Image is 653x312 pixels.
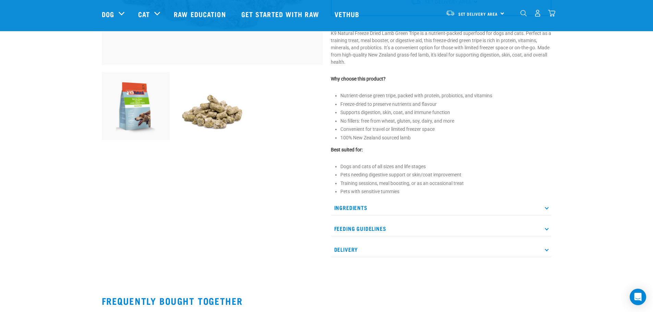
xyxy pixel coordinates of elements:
img: van-moving.png [446,10,455,16]
a: Dog [102,9,114,19]
p: K9 Natural Freeze Dried Lamb Green Tripe is a nutrient-packed superfood for dogs and cats. Perfec... [331,30,552,66]
p: Ingredients [331,200,552,215]
li: Pets with sensitive tummies [340,188,552,195]
img: 1324 Green Tripe Treat 01 [178,72,246,140]
li: Freeze-dried to preserve nutrients and flavour [340,101,552,108]
a: Cat [138,9,150,19]
li: No fillers: free from wheat, gluten, soy, dairy, and more [340,117,552,125]
li: Dogs and cats of all sizes and life stages [340,163,552,170]
h2: Frequently bought together [102,296,552,306]
img: K9 Square [102,72,170,140]
a: Get started with Raw [234,0,328,28]
li: Training sessions, meal boosting, or as an occasional treat [340,180,552,187]
p: Delivery [331,242,552,257]
li: Supports digestion, skin, coat, and immune function [340,109,552,116]
div: Open Intercom Messenger [630,289,646,305]
li: Pets needing digestive support or skin/coat improvement [340,171,552,178]
img: home-icon@2x.png [548,10,555,17]
p: Feeding Guidelines [331,221,552,236]
li: Nutrient-dense green tripe, packed with protein, probiotics, and vitamins [340,92,552,99]
strong: Best suited for: [331,147,363,152]
a: Raw Education [167,0,234,28]
li: Convenient for travel or limited freezer space [340,126,552,133]
a: Vethub [328,0,368,28]
strong: Why choose this product? [331,76,386,82]
img: home-icon-1@2x.png [520,10,527,16]
span: Set Delivery Area [458,13,498,15]
li: 100% New Zealand sourced lamb [340,134,552,141]
img: user.png [534,10,541,17]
